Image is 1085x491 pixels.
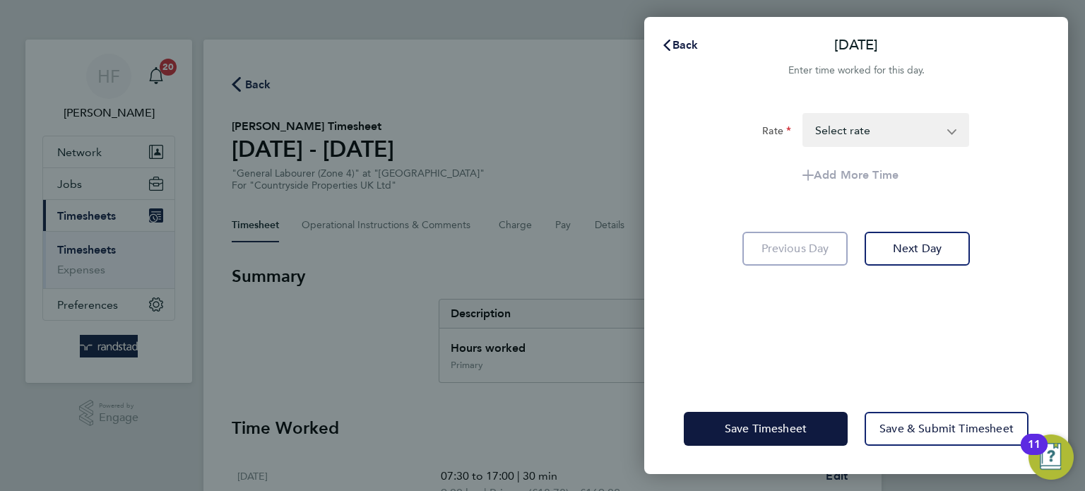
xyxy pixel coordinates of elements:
[684,412,848,446] button: Save Timesheet
[672,38,699,52] span: Back
[725,422,807,436] span: Save Timesheet
[879,422,1014,436] span: Save & Submit Timesheet
[644,62,1068,79] div: Enter time worked for this day.
[647,31,713,59] button: Back
[834,35,878,55] p: [DATE]
[1028,444,1040,463] div: 11
[893,242,942,256] span: Next Day
[762,124,791,141] label: Rate
[865,412,1028,446] button: Save & Submit Timesheet
[1028,434,1074,480] button: Open Resource Center, 11 new notifications
[865,232,970,266] button: Next Day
